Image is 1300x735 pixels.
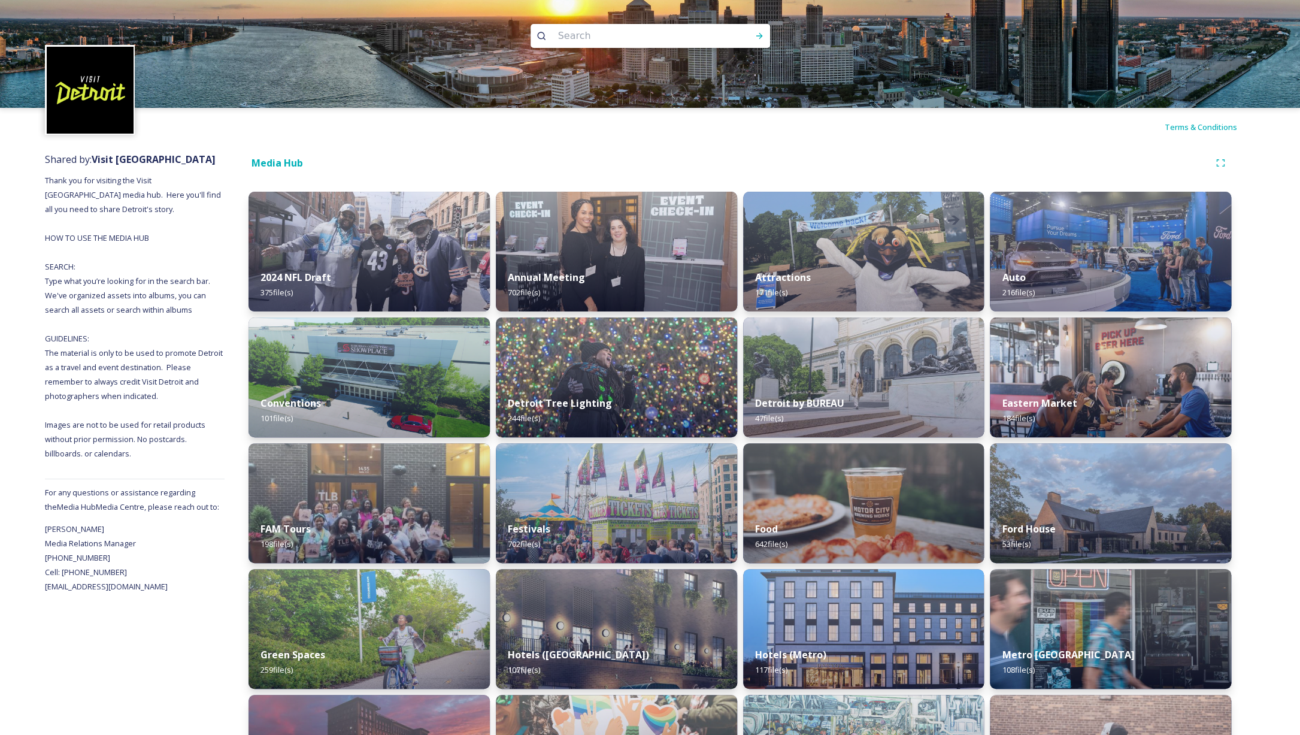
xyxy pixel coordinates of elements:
img: 9db3a68e-ccf0-48b5-b91c-5c18c61d7b6a.jpg [496,569,737,689]
img: b41b5269-79c1-44fe-8f0b-cab865b206ff.jpg [743,192,984,311]
a: Terms & Conditions [1165,120,1255,134]
span: Terms & Conditions [1165,122,1237,132]
span: 108 file(s) [1002,664,1034,675]
span: Shared by: [45,153,216,166]
span: 107 file(s) [508,664,540,675]
span: 216 file(s) [1002,287,1034,298]
strong: Food [755,522,778,536]
img: 35ad669e-8c01-473d-b9e4-71d78d8e13d9.jpg [249,317,490,437]
span: For any questions or assistance regarding the Media Hub Media Centre, please reach out to: [45,487,219,512]
span: 259 file(s) [260,664,293,675]
strong: Green Spaces [260,648,325,661]
strong: Visit [GEOGRAPHIC_DATA] [92,153,216,166]
strong: Detroit Tree Lighting [508,397,612,410]
span: 244 file(s) [508,413,540,424]
img: DSC02900.jpg [496,443,737,563]
strong: Conventions [260,397,321,410]
img: Bureau_DIA_6998.jpg [743,317,984,437]
span: 171 file(s) [755,287,787,298]
span: 198 file(s) [260,539,293,549]
span: [PERSON_NAME] Media Relations Manager [PHONE_NUMBER] Cell: [PHONE_NUMBER] [EMAIL_ADDRESS][DOMAIN_... [45,524,168,592]
strong: Attractions [755,271,811,284]
span: 47 file(s) [755,413,783,424]
span: 53 file(s) [1002,539,1030,549]
span: 375 file(s) [260,287,293,298]
img: 3bd2b034-4b7d-4836-94aa-bbf99ed385d6.jpg [743,569,984,689]
strong: Hotels ([GEOGRAPHIC_DATA]) [508,648,649,661]
img: VisitorCenter.jpg [990,443,1231,563]
img: a8e7e45d-5635-4a99-9fe8-872d7420e716.jpg [249,569,490,689]
img: VISIT%20DETROIT%20LOGO%20-%20BLACK%20BACKGROUND.png [47,47,134,134]
img: a0bd6cc6-0a5e-4110-bbb1-1ef2cc64960c.jpg [743,443,984,563]
strong: FAM Tours [260,522,311,536]
img: 1cf80b3c-b923-464a-9465-a021a0fe5627.jpg [249,192,490,311]
span: 642 file(s) [755,539,787,549]
span: 702 file(s) [508,539,540,549]
img: d7532473-e64b-4407-9cc3-22eb90fab41b.jpg [990,192,1231,311]
strong: 2024 NFL Draft [260,271,331,284]
strong: Annual Meeting [508,271,585,284]
img: ad1a86ae-14bd-4f6b-9ce0-fa5a51506304.jpg [496,317,737,437]
strong: Festivals [508,522,550,536]
strong: Detroit by BUREAU [755,397,844,410]
img: 8c0cc7c4-d0ac-4b2f-930c-c1f64b82d302.jpg [496,192,737,311]
span: 702 file(s) [508,287,540,298]
strong: Eastern Market [1002,397,1077,410]
span: 184 file(s) [1002,413,1034,424]
span: Thank you for visiting the Visit [GEOGRAPHIC_DATA] media hub. Here you'll find all you need to sh... [45,175,225,459]
img: 3c2c6adb-06da-4ad6-b7c8-83bb800b1f33.jpg [990,317,1231,437]
strong: Ford House [1002,522,1055,536]
img: 452b8020-6387-402f-b366-1d8319e12489.jpg [249,443,490,563]
span: 117 file(s) [755,664,787,675]
strong: Metro [GEOGRAPHIC_DATA] [1002,648,1134,661]
span: 101 file(s) [260,413,293,424]
img: 56cf2de5-9e63-4a55-bae3-7a1bc8cd39db.jpg [990,569,1231,689]
strong: Auto [1002,271,1025,284]
input: Search [552,23,716,49]
strong: Media Hub [251,156,303,170]
strong: Hotels (Metro) [755,648,826,661]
